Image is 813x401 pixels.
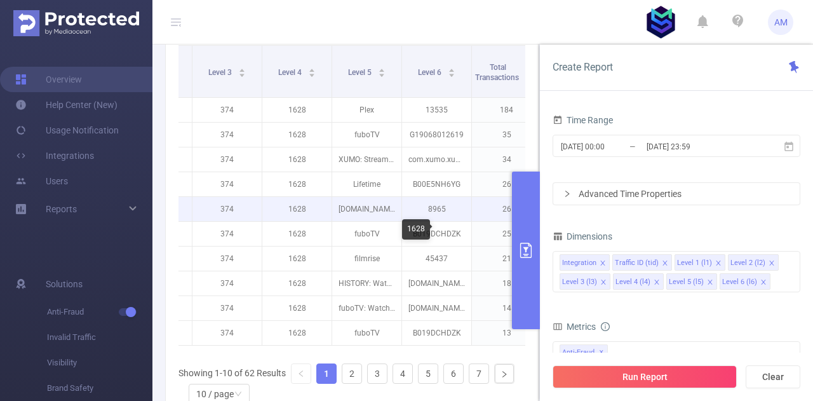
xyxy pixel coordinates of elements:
i: icon: close [600,260,606,268]
p: 374 [192,271,262,296]
p: 18 [472,271,541,296]
li: Level 2 (l2) [728,254,779,271]
i: icon: right [501,370,508,378]
span: Dimensions [553,231,612,241]
p: 1628 [262,271,332,296]
li: 5 [418,364,438,384]
p: 26 [472,197,541,221]
i: icon: caret-up [238,67,245,71]
a: Overview [15,67,82,92]
div: Level 4 (l4) [615,274,650,290]
i: icon: caret-down [308,72,315,76]
div: 1628 [402,219,430,240]
p: 21 [472,247,541,271]
p: 1628 [262,321,332,345]
span: Anti-Fraud [47,299,152,325]
li: Level 1 (l1) [675,254,725,271]
p: B00E5NH6YG [402,172,471,196]
i: icon: close [707,279,713,287]
a: Integrations [15,143,94,168]
li: Next Page [494,364,514,384]
i: icon: right [563,190,571,198]
p: 1628 [262,123,332,147]
li: 1 [316,364,337,384]
div: Level 2 (l2) [730,255,765,271]
span: Time Range [553,115,613,125]
span: Create Report [553,61,613,73]
p: 374 [192,321,262,345]
li: Traffic ID (tid) [612,254,672,271]
p: 34 [472,147,541,172]
p: filmrise [332,247,401,271]
p: 374 [192,247,262,271]
p: 14 [472,296,541,320]
li: 3 [367,364,387,384]
a: 1 [317,364,336,383]
p: 374 [192,222,262,246]
i: icon: caret-up [308,67,315,71]
a: 4 [393,364,412,383]
a: Usage Notification [15,118,119,143]
p: com.xumo.xumo [402,147,471,172]
i: icon: down [234,390,242,399]
i: icon: close [654,279,660,287]
div: Sort [308,67,316,74]
p: 26 [472,172,541,196]
span: Reports [46,204,77,214]
span: Anti-Fraud [560,344,608,361]
i: icon: caret-up [378,67,385,71]
button: Clear [746,365,800,388]
a: 5 [419,364,438,383]
p: 184 [472,98,541,122]
p: 13535 [402,98,471,122]
div: Sort [378,67,386,74]
a: Reports [46,196,77,222]
button: Run Report [553,365,737,388]
div: Sort [448,67,455,74]
p: fuboTV [332,321,401,345]
a: 7 [469,364,488,383]
a: Help Center (New) [15,92,118,118]
span: AM [774,10,788,35]
i: icon: close [769,260,775,268]
li: Level 6 (l6) [720,273,770,290]
p: 374 [192,197,262,221]
p: 35 [472,123,541,147]
p: Plex [332,98,401,122]
p: 1628 [262,147,332,172]
i: icon: caret-up [448,67,455,71]
a: 3 [368,364,387,383]
span: Visibility [47,350,152,376]
p: 1628 [262,296,332,320]
p: fuboTV [332,222,401,246]
i: Filter menu [523,46,541,97]
span: Level 4 [278,68,304,77]
p: B019DCHDZK [402,321,471,345]
div: Sort [238,67,246,74]
i: icon: close [715,260,722,268]
p: 13 [472,321,541,345]
span: Level 5 [348,68,373,77]
li: 4 [393,364,413,384]
div: Level 6 (l6) [722,274,757,290]
p: 374 [192,147,262,172]
div: Traffic ID (tid) [615,255,659,271]
div: icon: rightAdvanced Time Properties [553,183,800,205]
i: icon: close [600,279,607,287]
li: 6 [443,364,464,384]
input: End date [645,138,748,155]
p: [DOMAIN_NAME] [402,296,471,320]
a: Users [15,168,68,194]
p: 374 [192,98,262,122]
p: 8965 [402,197,471,221]
img: Protected Media [13,10,139,36]
p: 45437 [402,247,471,271]
a: 6 [444,364,463,383]
p: B019DCHDZK [402,222,471,246]
p: 1628 [262,222,332,246]
li: Level 4 (l4) [613,273,664,290]
i: icon: close [662,260,668,268]
input: Start date [560,138,662,155]
div: Level 1 (l1) [677,255,712,271]
p: 25 [472,222,541,246]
